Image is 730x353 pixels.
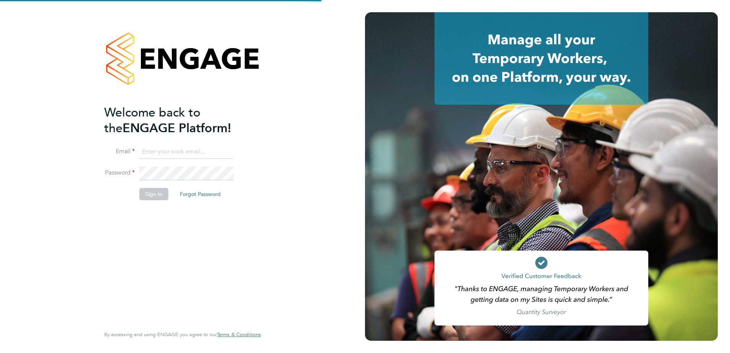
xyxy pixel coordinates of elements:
[174,188,227,200] button: Forgot Password
[217,332,261,338] a: Terms & Conditions
[104,169,135,177] label: Password
[139,188,168,200] button: Sign In
[139,145,234,159] input: Enter your work email...
[104,147,135,155] label: Email
[104,105,200,136] span: Welcome back to the
[104,105,253,136] h2: ENGAGE Platform!
[104,331,261,338] span: By accessing and using ENGAGE you agree to our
